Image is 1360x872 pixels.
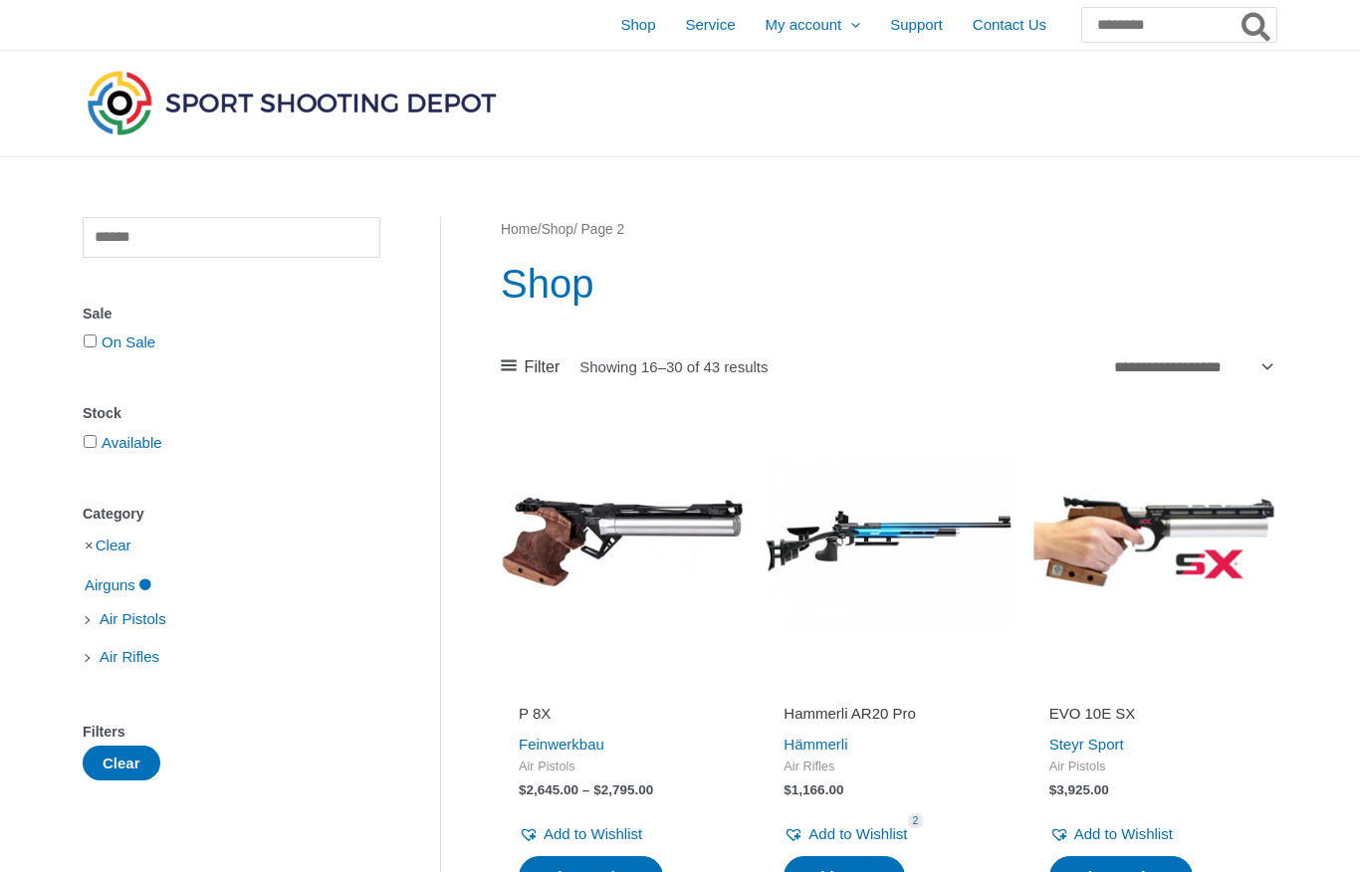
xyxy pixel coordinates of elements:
[1049,704,1258,724] h2: EVO 10E SX
[98,640,161,674] span: Air Rifles
[1049,736,1124,753] a: Steyr Sport
[784,676,993,700] iframe: Customer reviews powered by Trustpilot
[582,782,590,797] span: –
[525,352,561,382] span: Filter
[83,66,501,139] img: Sport Shooting Depot
[1106,351,1276,381] select: Shop order
[908,813,924,828] span: 2
[83,568,137,602] span: Airguns
[83,746,160,780] button: Clear
[519,820,642,848] a: Add to Wishlist
[766,419,1011,664] img: Hämmerli AR20 Pro
[784,759,993,775] span: Air Rifles
[519,704,728,731] a: P 8X
[519,676,728,700] iframe: Customer reviews powered by Trustpilot
[1049,820,1173,848] a: Add to Wishlist
[83,718,380,747] div: Filters
[519,782,578,797] bdi: 2,645.00
[593,782,653,797] bdi: 2,795.00
[1049,676,1258,700] iframe: Customer reviews powered by Trustpilot
[784,704,993,731] a: Hammerli AR20 Pro
[501,222,538,237] a: Home
[102,333,155,350] a: On Sale
[83,399,380,428] div: Stock
[98,602,168,636] span: Air Pistols
[519,736,604,753] a: Feinwerkbau
[784,782,792,797] span: $
[1031,419,1276,664] img: EVO 10E SX
[83,575,153,592] a: Airguns
[84,435,97,448] input: Available
[84,334,97,347] input: On Sale
[501,256,1276,312] h1: Shop
[501,419,746,664] img: P 8X
[501,217,1276,243] nav: Breadcrumb
[519,759,728,775] span: Air Pistols
[83,500,380,529] div: Category
[102,434,162,451] a: Available
[784,736,847,753] a: Hämmerli
[83,300,380,328] div: Sale
[1049,759,1258,775] span: Air Pistols
[544,825,642,842] span: Add to Wishlist
[98,647,161,664] a: Air Rifles
[784,704,993,724] h2: Hammerli AR20 Pro
[96,537,131,553] a: Clear
[579,359,768,374] p: Showing 16–30 of 43 results
[98,609,168,626] a: Air Pistols
[1049,704,1258,731] a: EVO 10E SX
[784,782,843,797] bdi: 1,166.00
[519,782,527,797] span: $
[593,782,601,797] span: $
[808,825,907,842] span: Add to Wishlist
[1049,782,1057,797] span: $
[542,222,573,237] a: Shop
[501,352,560,382] a: Filter
[1074,825,1173,842] span: Add to Wishlist
[784,820,907,848] a: Add to Wishlist
[1049,782,1109,797] bdi: 3,925.00
[519,704,728,724] h2: P 8X
[1238,8,1276,42] button: Search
